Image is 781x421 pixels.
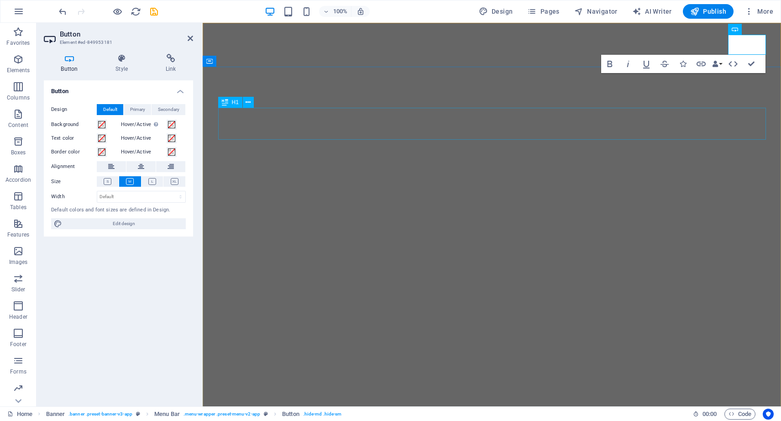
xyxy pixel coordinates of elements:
[692,55,710,73] button: Link
[60,30,193,38] h2: Button
[632,7,672,16] span: AI Writer
[527,7,559,16] span: Pages
[51,218,186,229] button: Edit design
[51,104,97,115] label: Design
[149,6,159,17] i: Save (Ctrl+S)
[103,104,117,115] span: Default
[97,104,123,115] button: Default
[183,409,260,420] span: . menu-wrapper .preset-menu-v2-app
[629,4,676,19] button: AI Writer
[303,409,342,420] span: . hide-md .hide-sm
[121,147,167,158] label: Hover/Active
[744,7,773,16] span: More
[619,55,637,73] button: Italic (⌘I)
[601,55,619,73] button: Bold (⌘B)
[136,411,140,416] i: This element is a customizable preset
[6,39,30,47] p: Favorites
[743,55,760,73] button: Confirm (⌘+⏎)
[571,4,621,19] button: Navigator
[51,133,97,144] label: Text color
[44,80,193,97] h4: Button
[148,54,193,73] h4: Link
[729,409,751,420] span: Code
[11,149,26,156] p: Boxes
[638,55,655,73] button: Underline (⌘U)
[10,341,26,348] p: Footer
[7,67,30,74] p: Elements
[51,176,97,187] label: Size
[10,204,26,211] p: Tables
[130,104,145,115] span: Primary
[9,313,27,321] p: Header
[741,4,777,19] button: More
[711,55,723,73] button: Data Bindings
[131,6,141,17] i: Reload page
[124,104,151,115] button: Primary
[158,104,179,115] span: Secondary
[7,94,30,101] p: Columns
[709,410,710,417] span: :
[574,7,618,16] span: Navigator
[693,409,717,420] h6: Session time
[264,411,268,416] i: This element is a customizable preset
[7,231,29,238] p: Features
[702,409,717,420] span: 00 00
[51,161,97,172] label: Alignment
[121,119,167,130] label: Hover/Active
[65,218,183,229] span: Edit design
[68,409,132,420] span: . banner .preset-banner-v3-app
[7,409,32,420] a: Click to cancel selection. Double-click to open Pages
[8,121,28,129] p: Content
[475,4,517,19] button: Design
[46,409,342,420] nav: breadcrumb
[724,55,742,73] button: HTML
[58,6,68,17] i: Undo: Delete elements (Ctrl+Z)
[130,6,141,17] button: reload
[148,6,159,17] button: save
[51,206,186,214] div: Default colors and font sizes are defined in Design.
[99,54,149,73] h4: Style
[44,54,99,73] h4: Button
[282,409,299,420] span: Click to select. Double-click to edit
[674,55,692,73] button: Icons
[232,100,239,105] span: H1
[333,6,347,17] h6: 100%
[319,6,351,17] button: 100%
[9,258,28,266] p: Images
[154,409,180,420] span: Click to select. Double-click to edit
[51,194,97,199] label: Width
[51,119,97,130] label: Background
[356,7,365,16] i: On resize automatically adjust zoom level to fit chosen device.
[763,409,774,420] button: Usercentrics
[11,286,26,293] p: Slider
[51,147,97,158] label: Border color
[524,4,563,19] button: Pages
[121,133,167,144] label: Hover/Active
[112,6,123,17] button: Click here to leave preview mode and continue editing
[683,4,734,19] button: Publish
[10,368,26,375] p: Forms
[475,4,517,19] div: Design (Ctrl+Alt+Y)
[656,55,673,73] button: Strikethrough
[5,176,31,184] p: Accordion
[46,409,65,420] span: Click to select. Double-click to edit
[60,38,175,47] h3: Element #ed-849953181
[57,6,68,17] button: undo
[724,409,755,420] button: Code
[690,7,726,16] span: Publish
[152,104,185,115] button: Secondary
[479,7,513,16] span: Design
